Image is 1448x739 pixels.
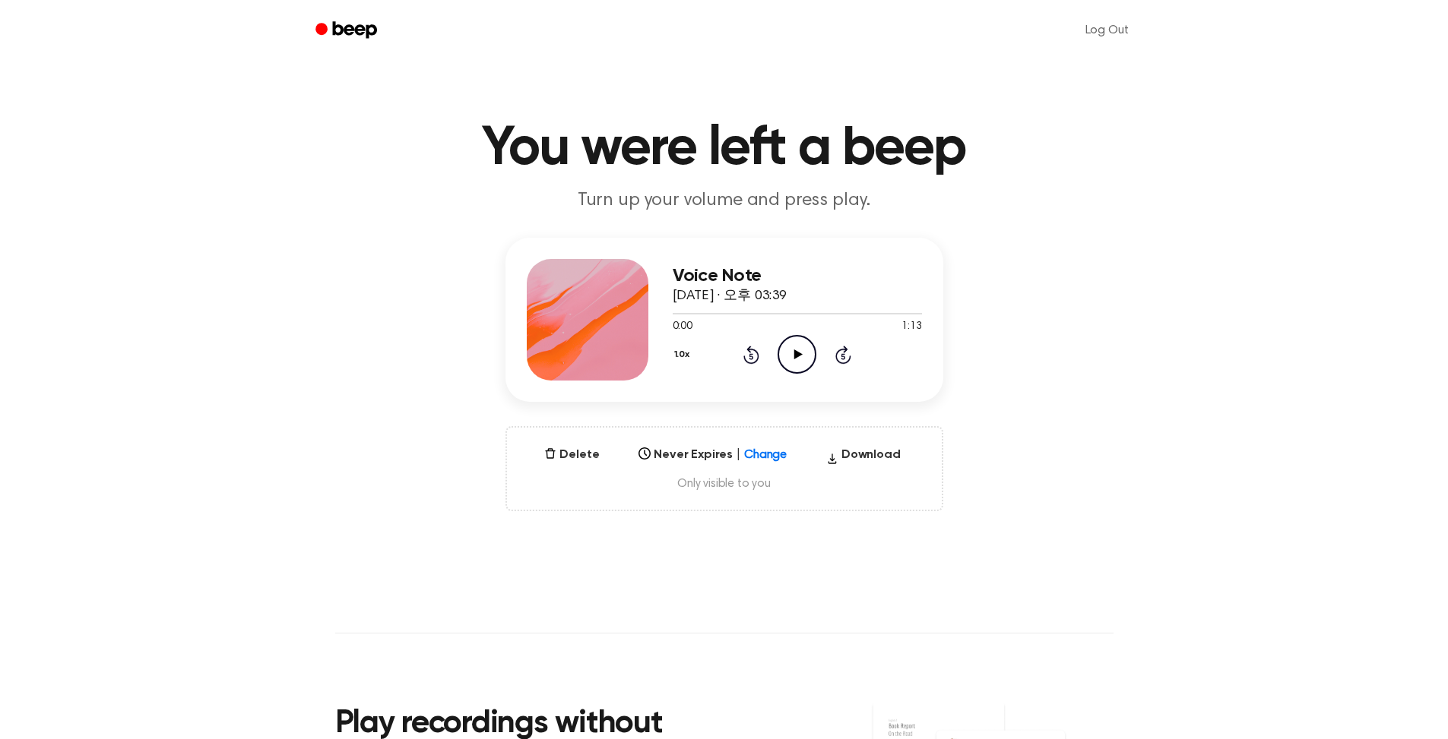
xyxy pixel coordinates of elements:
p: Turn up your volume and press play. [432,188,1016,213]
span: 1:13 [901,319,921,335]
h1: You were left a beep [335,122,1114,176]
span: 0:00 [673,319,692,335]
button: Delete [538,446,605,464]
h3: Voice Note [673,266,922,286]
button: Download [820,446,907,470]
a: Beep [305,16,391,46]
a: Log Out [1070,12,1144,49]
span: Only visible to you [525,476,924,491]
button: 1.0x [673,342,695,368]
span: [DATE] · 오후 03:39 [673,289,787,303]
